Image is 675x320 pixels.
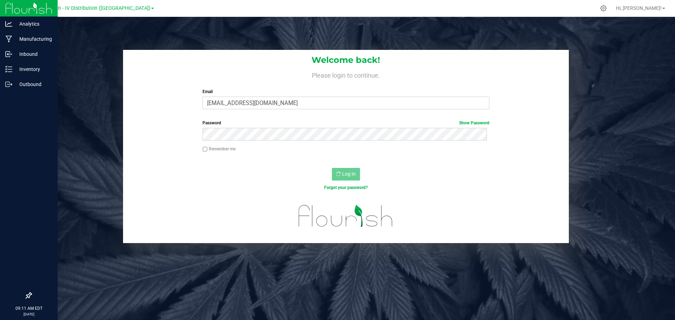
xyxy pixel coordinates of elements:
label: Remember me [202,146,236,152]
img: flourish_logo.svg [290,198,401,234]
inline-svg: Outbound [5,81,12,88]
div: Manage settings [599,5,608,12]
p: [DATE] [3,312,54,317]
input: Remember me [202,147,207,152]
p: Outbound [12,80,54,89]
h4: Please login to continue. [123,70,569,79]
label: Email [202,89,489,95]
span: Log In [342,171,356,177]
button: Log In [332,168,360,181]
p: Analytics [12,20,54,28]
span: Dragonfly Kitchen - IV Distribution ([GEOGRAPHIC_DATA]) [20,5,150,11]
inline-svg: Inventory [5,66,12,73]
inline-svg: Inbound [5,51,12,58]
p: 09:11 AM EDT [3,305,54,312]
p: Inventory [12,65,54,73]
p: Manufacturing [12,35,54,43]
p: Inbound [12,50,54,58]
span: Hi, [PERSON_NAME]! [616,5,662,11]
h1: Welcome back! [123,55,569,65]
a: Show Password [459,120,489,125]
inline-svg: Analytics [5,20,12,27]
a: Forgot your password? [324,185,368,190]
span: Password [202,120,221,125]
inline-svg: Manufacturing [5,35,12,43]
